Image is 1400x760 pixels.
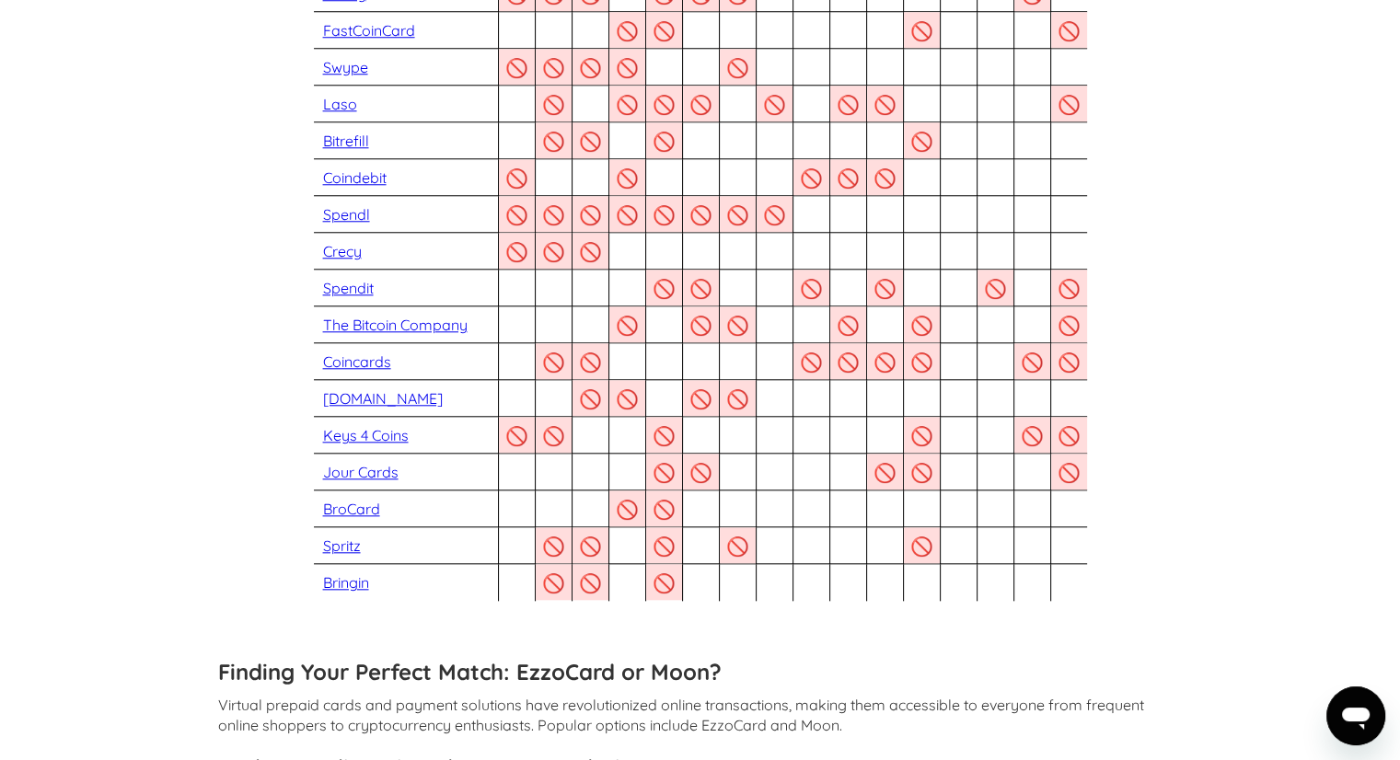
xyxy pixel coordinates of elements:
[218,658,1183,685] h3: Finding Your Perfect Match: EzzoCard or Moon?
[323,463,399,481] a: Jour Cards
[323,279,374,297] a: Spendit
[323,536,361,555] a: Spritz
[323,573,369,592] a: Bringin
[323,426,409,444] a: Keys 4 Coins
[323,21,415,40] a: FastCoinCard
[323,389,443,408] a: [DOMAIN_NAME]
[323,95,357,113] a: Laso
[323,132,369,150] a: Bitrefill
[323,168,387,187] a: Coindebit
[323,242,362,260] a: Crecy
[1326,686,1385,745] iframe: Button to launch messaging window
[323,500,380,518] a: BroCard
[323,205,370,224] a: Spendl
[323,58,368,76] a: Swype
[323,316,468,334] a: The Bitcoin Company
[218,695,1183,735] p: Virtual prepaid cards and payment solutions have revolutionized online transactions, making them ...
[323,352,391,371] a: Coincards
